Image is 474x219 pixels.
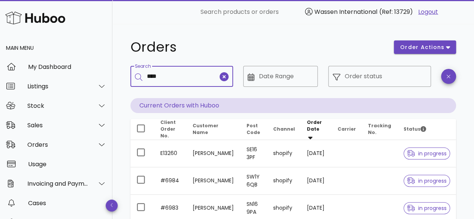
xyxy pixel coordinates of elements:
p: Current Orders with Huboo [130,98,456,113]
label: Search [135,64,151,69]
th: Order Date: Sorted descending. Activate to remove sorting. [301,119,332,140]
th: Carrier [331,119,362,140]
div: Sales [27,122,88,129]
th: Status [398,119,456,140]
div: My Dashboard [28,63,106,70]
a: Logout [418,7,438,16]
td: [PERSON_NAME] [187,167,241,195]
span: Post Code [247,122,260,136]
span: Tracking No. [368,122,391,136]
span: in progress [407,151,447,156]
th: Client Order No. [154,119,187,140]
span: in progress [407,206,447,211]
span: Client Order No. [160,119,176,139]
th: Customer Name [187,119,241,140]
div: Stock [27,102,88,109]
td: [PERSON_NAME] [187,140,241,167]
span: Status [404,126,426,132]
th: Post Code [241,119,267,140]
div: Invoicing and Payments [27,180,88,187]
span: Channel [273,126,295,132]
img: Huboo Logo [5,10,65,26]
td: [DATE] [301,140,332,167]
div: Cases [28,200,106,207]
td: E13260 [154,140,187,167]
span: (Ref: 13729) [379,7,413,16]
td: SE16 3PF [241,140,267,167]
span: order actions [400,43,445,51]
div: Orders [27,141,88,148]
span: Order Date [307,119,322,132]
td: SW1Y 6QB [241,167,267,195]
th: Tracking No. [362,119,398,140]
th: Channel [267,119,301,140]
span: Carrier [337,126,356,132]
td: shopify [267,167,301,195]
h1: Orders [130,40,385,54]
td: [DATE] [301,167,332,195]
div: Usage [28,161,106,168]
td: shopify [267,140,301,167]
button: order actions [394,40,456,54]
span: Wassen International [314,7,377,16]
div: Listings [27,83,88,90]
span: in progress [407,178,447,183]
button: clear icon [220,72,229,81]
span: Customer Name [193,122,218,136]
td: #6984 [154,167,187,195]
